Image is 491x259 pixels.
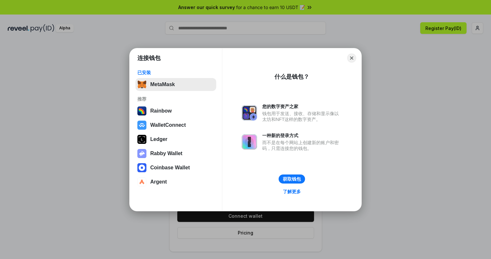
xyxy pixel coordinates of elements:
div: 获取钱包 [283,176,301,182]
button: Ledger [135,133,216,146]
div: Ledger [150,136,167,142]
div: 您的数字资产之家 [262,104,342,109]
button: Rabby Wallet [135,147,216,160]
h1: 连接钱包 [137,54,161,62]
div: WalletConnect [150,122,186,128]
img: svg+xml,%3Csvg%20width%3D%2228%22%20height%3D%2228%22%20viewBox%3D%220%200%2028%2028%22%20fill%3D... [137,163,146,172]
img: svg+xml,%3Csvg%20xmlns%3D%22http%3A%2F%2Fwww.w3.org%2F2000%2Fsvg%22%20width%3D%2228%22%20height%3... [137,135,146,144]
div: 已安装 [137,70,214,75]
a: 了解更多 [279,187,305,196]
div: Rabby Wallet [150,151,182,156]
img: svg+xml,%3Csvg%20fill%3D%22none%22%20height%3D%2233%22%20viewBox%3D%220%200%2035%2033%22%20width%... [137,80,146,89]
img: svg+xml,%3Csvg%20xmlns%3D%22http%3A%2F%2Fwww.w3.org%2F2000%2Fsvg%22%20fill%3D%22none%22%20viewBox... [242,105,257,121]
button: WalletConnect [135,119,216,132]
div: 了解更多 [283,189,301,194]
img: svg+xml,%3Csvg%20xmlns%3D%22http%3A%2F%2Fwww.w3.org%2F2000%2Fsvg%22%20fill%3D%22none%22%20viewBox... [242,134,257,150]
div: 而不是在每个网站上创建新的账户和密码，只需连接您的钱包。 [262,140,342,151]
button: MetaMask [135,78,216,91]
button: Argent [135,175,216,188]
div: Argent [150,179,167,185]
button: Close [347,54,356,63]
div: 什么是钱包？ [274,73,309,81]
button: Coinbase Wallet [135,161,216,174]
div: Coinbase Wallet [150,165,190,171]
img: svg+xml,%3Csvg%20xmlns%3D%22http%3A%2F%2Fwww.w3.org%2F2000%2Fsvg%22%20fill%3D%22none%22%20viewBox... [137,149,146,158]
div: MetaMask [150,82,175,87]
button: 获取钱包 [279,174,305,184]
button: Rainbow [135,105,216,117]
div: 钱包用于发送、接收、存储和显示像以太坊和NFT这样的数字资产。 [262,111,342,122]
div: Rainbow [150,108,172,114]
img: svg+xml,%3Csvg%20width%3D%22120%22%20height%3D%22120%22%20viewBox%3D%220%200%20120%20120%22%20fil... [137,106,146,115]
div: 一种新的登录方式 [262,133,342,138]
img: svg+xml,%3Csvg%20width%3D%2228%22%20height%3D%2228%22%20viewBox%3D%220%200%2028%2028%22%20fill%3D... [137,121,146,130]
div: 推荐 [137,96,214,102]
img: svg+xml,%3Csvg%20width%3D%2228%22%20height%3D%2228%22%20viewBox%3D%220%200%2028%2028%22%20fill%3D... [137,177,146,186]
